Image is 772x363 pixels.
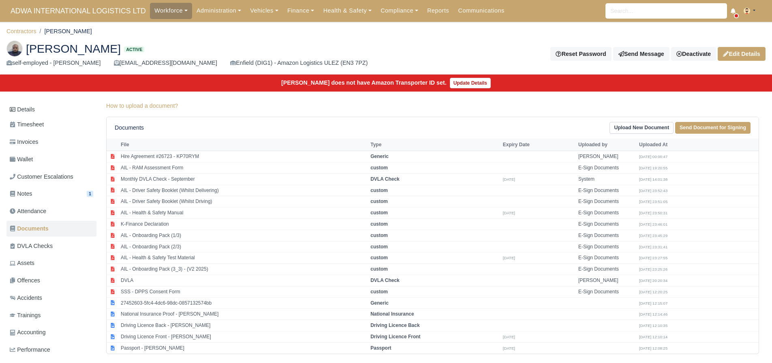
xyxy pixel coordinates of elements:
[639,256,667,260] small: [DATE] 23:27:55
[6,290,96,306] a: Accidents
[119,297,368,309] td: 27452603-5fc4-4dc6-98dc-0857132574bb
[246,3,283,19] a: Vehicles
[119,275,368,286] td: DVLA
[370,233,388,238] strong: custom
[576,139,637,151] th: Uploaded by
[10,328,46,337] span: Accounting
[124,47,144,53] span: Active
[6,307,96,323] a: Trainings
[119,252,368,264] td: AIL - Health & Safety Test Material
[10,258,34,268] span: Assets
[283,3,319,19] a: Finance
[10,207,46,216] span: Attendance
[370,278,400,283] strong: DVLA Check
[576,196,637,207] td: E-Sign Documents
[87,191,93,197] span: 1
[6,58,101,68] div: self-employed - [PERSON_NAME]
[119,196,368,207] td: AIL - Driver Safety Booklet (Whilst Driving)
[576,151,637,162] td: [PERSON_NAME]
[605,3,727,19] input: Search...
[119,320,368,331] td: Driving Licence Back - [PERSON_NAME]
[6,221,96,237] a: Documents
[370,289,388,295] strong: custom
[119,241,368,252] td: AIL - Onboarding Pack (2/3)
[114,58,217,68] div: [EMAIL_ADDRESS][DOMAIN_NAME]
[503,211,515,215] small: [DATE]
[6,102,96,117] a: Details
[370,176,400,182] strong: DVLA Check
[370,266,388,272] strong: custom
[119,173,368,185] td: Monthly DVLA Check - September
[192,3,246,19] a: Administration
[370,154,389,159] strong: Generic
[119,230,368,241] td: AIL - Onboarding Pack (1/3)
[639,335,667,339] small: [DATE] 12:10:14
[6,169,96,185] a: Customer Escalations
[119,331,368,342] td: Driving Licence Front - [PERSON_NAME]
[639,166,667,170] small: [DATE] 19:20:55
[576,286,637,297] td: E-Sign Documents
[6,273,96,288] a: Offences
[10,172,73,181] span: Customer Escalations
[718,47,766,61] a: Edit Details
[576,264,637,275] td: E-Sign Documents
[10,189,32,199] span: Notes
[370,244,388,250] strong: custom
[639,188,667,193] small: [DATE] 23:52:43
[639,177,667,181] small: [DATE] 14:01:38
[731,324,772,363] iframe: Chat Widget
[639,323,667,328] small: [DATE] 12:10:35
[376,3,423,19] a: Compliance
[6,255,96,271] a: Assets
[576,185,637,196] td: E-Sign Documents
[370,210,388,216] strong: custom
[6,186,96,202] a: Notes 1
[637,139,698,151] th: Uploaded At
[639,233,667,238] small: [DATE] 23:45:29
[10,276,40,285] span: Offences
[119,139,368,151] th: File
[6,134,96,150] a: Invoices
[370,188,388,193] strong: custom
[639,346,667,350] small: [DATE] 12:08:25
[119,207,368,219] td: AIL - Health & Safety Manual
[671,47,716,61] a: Deactivate
[6,238,96,254] a: DVLA Checks
[6,3,150,19] a: ADWA INTERNATIONAL LOGISTICS LTD
[150,3,192,19] a: Workforce
[576,173,637,185] td: System
[119,264,368,275] td: AIL - Onboarding Pack (3_3) - (V2 2025)
[6,117,96,132] a: Timesheet
[26,43,121,54] span: [PERSON_NAME]
[639,245,667,249] small: [DATE] 23:31:41
[119,342,368,353] td: Passport - [PERSON_NAME]
[639,267,667,271] small: [DATE] 23:25:26
[370,311,414,317] strong: National Insurance
[10,120,44,129] span: Timesheet
[10,345,50,354] span: Performance
[576,252,637,264] td: E-Sign Documents
[119,162,368,173] td: AIL - RAM Assessment Form
[639,312,667,316] small: [DATE] 12:14:46
[576,241,637,252] td: E-Sign Documents
[119,286,368,297] td: SSS - DPPS Consent Form
[675,122,751,134] a: Send Document for Signing
[370,300,389,306] strong: Generic
[613,47,669,61] a: Send Message
[503,177,515,181] small: [DATE]
[368,139,501,151] th: Type
[10,311,41,320] span: Trainings
[639,199,667,204] small: [DATE] 23:51:05
[319,3,376,19] a: Health & Safety
[6,325,96,340] a: Accounting
[639,278,667,283] small: [DATE] 20:20:34
[10,293,42,303] span: Accidents
[36,27,92,36] li: [PERSON_NAME]
[119,151,368,162] td: Hire Agreement #26723 - KP70RYM
[6,28,36,34] a: Contractors
[576,162,637,173] td: E-Sign Documents
[370,199,388,204] strong: custom
[230,58,368,68] div: Enfield (DIG1) - Amazon Logistics ULEZ (EN3 7PZ)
